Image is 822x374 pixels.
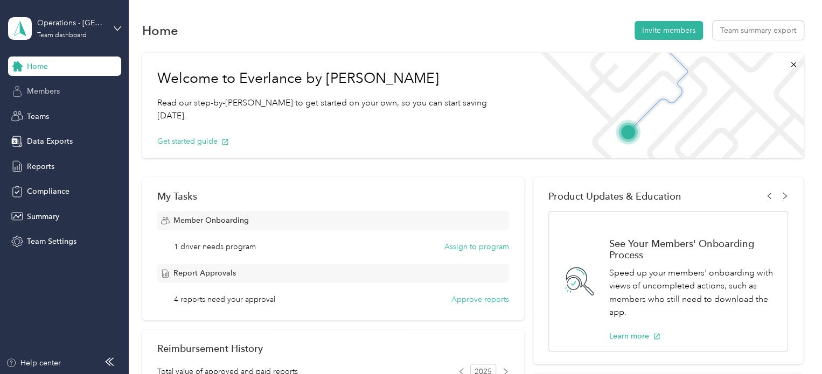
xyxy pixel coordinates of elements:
[173,215,249,226] span: Member Onboarding
[157,343,263,354] h2: Reimbursement History
[27,161,54,172] span: Reports
[609,330,660,342] button: Learn more
[6,357,61,369] button: Help center
[27,211,59,222] span: Summary
[27,186,69,197] span: Compliance
[173,267,236,279] span: Report Approvals
[27,136,73,147] span: Data Exports
[27,236,76,247] span: Team Settings
[157,70,515,87] h1: Welcome to Everlance by [PERSON_NAME]
[27,61,48,72] span: Home
[157,96,515,123] p: Read our step-by-[PERSON_NAME] to get started on your own, so you can start saving [DATE].
[762,314,822,374] iframe: Everlance-gr Chat Button Frame
[713,21,804,40] button: Team summary export
[451,294,509,305] button: Approve reports
[174,294,275,305] span: 4 reports need your approval
[37,32,87,39] div: Team dashboard
[174,241,256,252] span: 1 driver needs program
[157,190,509,202] div: My Tasks
[157,136,229,147] button: Get started guide
[530,53,803,158] img: Welcome to everlance
[444,241,509,252] button: Assign to program
[27,111,49,122] span: Teams
[609,238,776,260] h1: See Your Members' Onboarding Process
[609,266,776,319] p: Speed up your members' onboarding with views of uncompleted actions, such as members who still ne...
[142,25,178,36] h1: Home
[27,86,60,97] span: Members
[548,190,681,202] span: Product Updates & Education
[37,17,105,29] div: Operations - [GEOGRAPHIC_DATA]
[635,21,703,40] button: Invite members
